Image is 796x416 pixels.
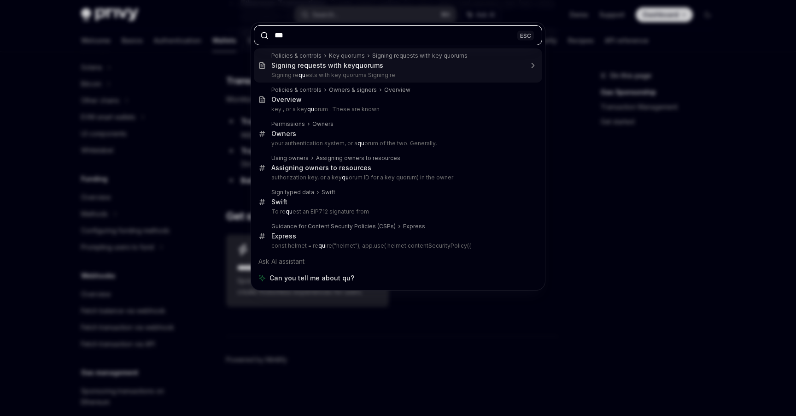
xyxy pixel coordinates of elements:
[271,140,523,147] p: your authentication system, or a orum of the two. Generally,
[271,223,396,230] div: Guidance for Content Security Policies (CSPs)
[312,120,334,128] div: Owners
[271,120,305,128] div: Permissions
[271,61,383,70] div: Signing re ests with key orums
[316,155,400,162] div: Assigning owners to resources
[271,155,309,162] div: Using owners
[271,208,523,215] p: To re est an EIP712 signature from
[269,273,354,283] span: Can you tell me about qu?
[271,95,302,104] div: Overview
[254,253,542,270] div: Ask AI assistant
[271,189,314,196] div: Sign typed data
[271,106,523,113] p: key , or a key orum . These are known
[271,164,371,172] div: Assigning owners to resources
[271,242,523,250] p: const helmet = re ire("helmet"); app.use( helmet.contentSecurityPolicy({
[271,52,322,59] div: Policies & controls
[271,86,322,94] div: Policies & controls
[357,140,364,147] b: qu
[271,198,287,206] div: Swift
[271,232,296,240] div: Express
[517,30,534,40] div: ESC
[271,130,296,138] div: Owners
[403,223,425,230] div: Express
[342,174,349,181] b: qu
[318,242,325,249] b: qu
[298,71,305,78] b: qu
[307,106,314,113] b: qu
[329,86,377,94] div: Owners & signers
[322,189,335,196] div: Swift
[329,52,365,59] div: Key quorums
[271,71,523,79] p: Signing re ests with key quorums Signing re
[286,208,293,215] b: qu
[384,86,410,94] div: Overview
[271,174,523,181] p: authorization key, or a key orum ID for a key quorum) in the owner
[372,52,468,59] div: Signing requests with key quorums
[304,61,312,69] b: qu
[355,61,363,69] b: qu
